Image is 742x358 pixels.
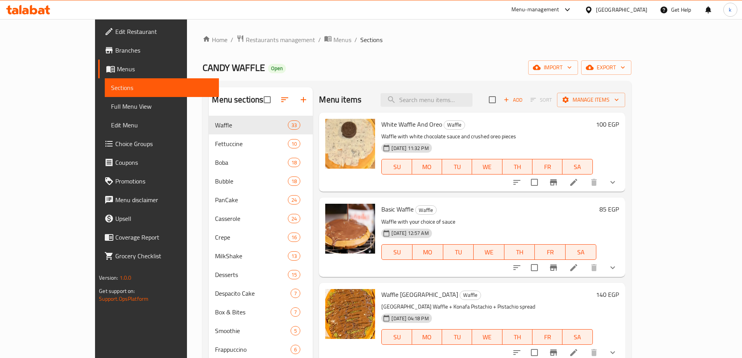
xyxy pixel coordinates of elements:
[442,159,472,175] button: TU
[288,195,300,205] div: items
[502,329,532,345] button: TH
[115,139,213,148] span: Choice Groups
[117,64,213,74] span: Menus
[538,247,562,258] span: FR
[268,64,286,73] div: Open
[115,46,213,55] span: Branches
[475,332,499,343] span: WE
[581,60,631,75] button: export
[215,251,288,261] span: MilkShake
[115,251,213,261] span: Grocery Checklist
[212,94,263,106] h2: Menu sections
[215,233,288,242] div: Crepe
[215,307,291,317] span: Box & Bites
[445,161,469,173] span: TU
[381,289,458,300] span: Waffle [GEOGRAPHIC_DATA]
[381,132,592,141] p: Waffle with white chocolate sauce and crushed oreo pieces
[105,116,219,134] a: Edit Menu
[288,270,300,279] div: items
[288,252,300,260] span: 13
[501,94,525,106] span: Add item
[268,65,286,72] span: Open
[215,176,288,186] span: Bubble
[381,244,412,260] button: SU
[209,134,313,153] div: Fettuccine10
[412,159,442,175] button: MO
[294,90,313,109] button: Add section
[569,263,578,272] a: Edit menu item
[566,161,589,173] span: SA
[98,247,219,265] a: Grocery Checklist
[215,270,288,279] div: Desserts
[291,307,300,317] div: items
[416,206,436,215] span: Waffle
[318,35,321,44] li: /
[381,217,596,227] p: Waffle with your choice of sauce
[511,5,559,14] div: Menu-management
[354,35,357,44] li: /
[215,120,288,130] span: Waffle
[291,327,300,335] span: 5
[528,60,578,75] button: import
[729,5,731,14] span: k
[412,329,442,345] button: MO
[506,161,529,173] span: TH
[215,214,288,223] span: Casserole
[587,63,625,72] span: export
[209,172,313,190] div: Bubble18
[562,159,592,175] button: SA
[209,153,313,172] div: Boba18
[502,95,523,104] span: Add
[209,284,313,303] div: Despacito Cake7
[288,120,300,130] div: items
[526,174,543,190] span: Select to update
[111,83,213,92] span: Sections
[209,209,313,228] div: Casserole24
[596,5,647,14] div: [GEOGRAPHIC_DATA]
[388,315,432,322] span: [DATE] 04:18 PM
[596,289,619,300] h6: 140 EGP
[288,214,300,223] div: items
[442,329,472,345] button: TU
[477,247,501,258] span: WE
[203,59,265,76] span: CANDY WAFFLE
[599,204,619,215] h6: 85 EGP
[444,120,465,130] div: Waffle
[215,139,288,148] div: Fettuccine
[385,332,409,343] span: SU
[415,205,437,215] div: Waffle
[508,258,526,277] button: sort-choices
[288,159,300,166] span: 18
[508,247,532,258] span: TH
[115,158,213,167] span: Coupons
[460,291,481,300] span: Waffle
[472,159,502,175] button: WE
[99,273,118,283] span: Version:
[105,78,219,97] a: Sections
[532,159,562,175] button: FR
[443,244,474,260] button: TU
[209,303,313,321] div: Box & Bites7
[603,173,622,192] button: show more
[360,35,382,44] span: Sections
[291,289,300,298] div: items
[275,90,294,109] span: Sort sections
[98,134,219,153] a: Choice Groups
[98,190,219,209] a: Menu disclaimer
[324,35,351,45] a: Menus
[215,195,288,205] div: PanCake
[288,122,300,129] span: 33
[596,119,619,130] h6: 100 EGP
[209,321,313,340] div: Smoothie5
[98,209,219,228] a: Upsell
[99,286,135,296] span: Get support on:
[215,158,288,167] span: Boba
[474,244,504,260] button: WE
[120,273,132,283] span: 1.0.0
[291,290,300,297] span: 7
